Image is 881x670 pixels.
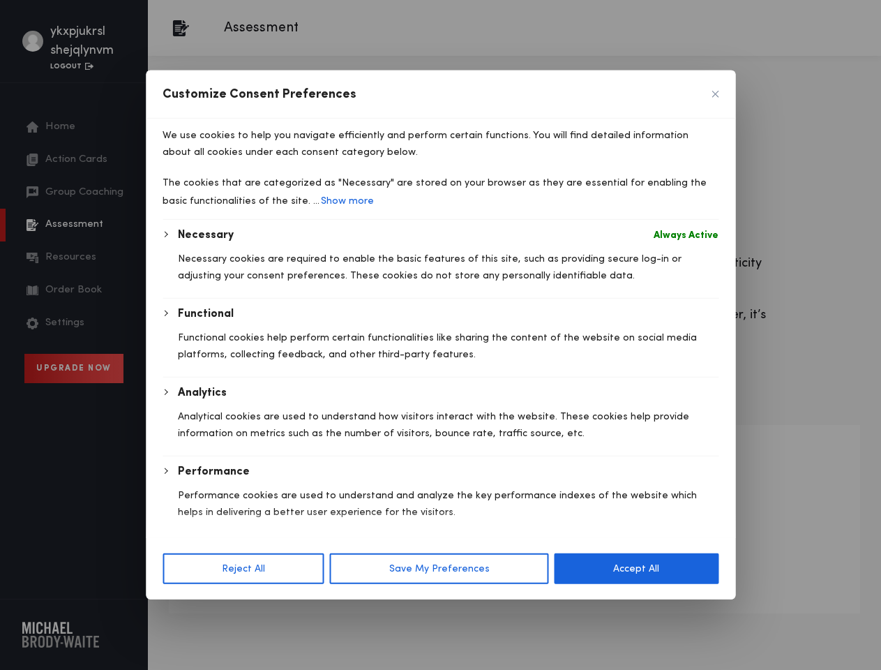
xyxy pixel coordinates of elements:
p: Necessary cookies are required to enable the basic features of this site, such as providing secur... [178,251,718,284]
img: Close [711,91,718,98]
button: Functional [178,306,234,322]
button: Reject All [163,553,324,584]
button: Analytics [178,385,227,401]
p: Functional cookies help perform certain functionalities like sharing the content of the website o... [178,329,718,363]
button: Save My Preferences [330,553,549,584]
button: Show more [319,191,375,211]
button: [cky_preference_close_label] [711,91,718,98]
button: Performance [178,463,250,480]
p: We use cookies to help you navigate efficiently and perform certain functions. You will find deta... [163,127,718,161]
div: Customise Consent Preferences [146,70,735,600]
span: Always Active [654,227,718,244]
span: Customize Consent Preferences [163,86,356,103]
p: Analytical cookies are used to understand how visitors interact with the website. These cookies h... [178,408,718,442]
p: Performance cookies are used to understand and analyze the key performance indexes of the website... [178,487,718,521]
button: Necessary [178,227,234,244]
p: The cookies that are categorized as "Necessary" are stored on your browser as they are essential ... [163,174,718,211]
button: Accept All [554,553,718,584]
